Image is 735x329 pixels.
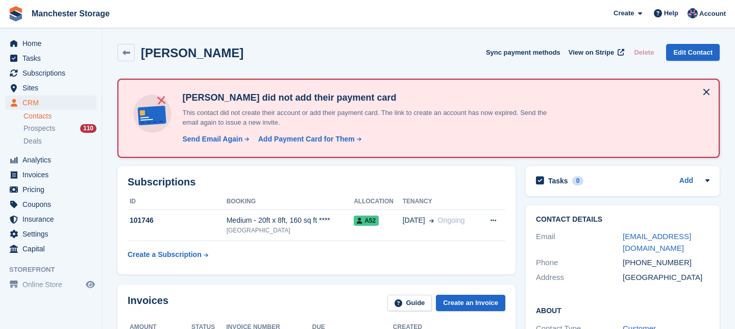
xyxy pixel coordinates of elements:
[131,92,174,135] img: no-card-linked-e7822e413c904bf8b177c4d89f31251c4716f9871600ec3ca5bfc59e148c83f4.svg
[22,81,84,95] span: Sites
[5,153,96,167] a: menu
[486,44,560,61] button: Sync payment methods
[22,197,84,212] span: Coupons
[23,123,96,134] a: Prospects 110
[128,295,168,312] h2: Invoices
[22,227,84,241] span: Settings
[536,257,623,269] div: Phone
[403,194,479,210] th: Tenancy
[128,176,505,188] h2: Subscriptions
[258,134,355,145] div: Add Payment Card for Them
[5,51,96,65] a: menu
[5,277,96,292] a: menu
[699,9,726,19] span: Account
[623,257,709,269] div: [PHONE_NUMBER]
[23,136,42,146] span: Deals
[28,5,114,22] a: Manchester Storage
[22,51,84,65] span: Tasks
[22,277,84,292] span: Online Store
[548,176,568,185] h2: Tasks
[128,245,208,264] a: Create a Subscription
[5,227,96,241] a: menu
[354,216,379,226] span: A52
[178,92,561,104] h4: [PERSON_NAME] did not add their payment card
[22,242,84,256] span: Capital
[80,124,96,133] div: 110
[128,215,227,226] div: 101746
[22,182,84,197] span: Pricing
[387,295,432,312] a: Guide
[565,44,626,61] a: View on Stripe
[9,265,102,275] span: Storefront
[227,226,354,235] div: [GEOGRAPHIC_DATA]
[569,48,614,58] span: View on Stripe
[664,8,678,18] span: Help
[679,175,693,187] a: Add
[5,36,96,51] a: menu
[403,215,425,226] span: [DATE]
[5,182,96,197] a: menu
[8,6,23,21] img: stora-icon-8386f47178a22dfd0bd8f6a31ec36ba5ce8667c1dd55bd0f319d3a0aa187defe.svg
[5,212,96,226] a: menu
[22,153,84,167] span: Analytics
[227,194,354,210] th: Booking
[182,134,242,145] div: Send Email Again
[5,168,96,182] a: menu
[5,81,96,95] a: menu
[23,124,55,133] span: Prospects
[22,212,84,226] span: Insurance
[254,134,362,145] a: Add Payment Card for Them
[666,44,720,61] a: Edit Contact
[623,272,709,284] div: [GEOGRAPHIC_DATA]
[22,36,84,51] span: Home
[5,242,96,256] a: menu
[5,66,96,80] a: menu
[23,111,96,121] a: Contacts
[536,305,709,315] h2: About
[5,197,96,212] a: menu
[630,44,658,61] button: Delete
[178,108,561,128] p: This contact did not create their account or add their payment card. The link to create an accoun...
[23,136,96,147] a: Deals
[354,194,403,210] th: Allocation
[536,216,709,224] h2: Contact Details
[436,295,505,312] a: Create an Invoice
[438,216,465,224] span: Ongoing
[623,232,691,252] a: [EMAIL_ADDRESS][DOMAIN_NAME]
[227,215,354,226] div: Medium - 20ft x 8ft, 160 sq ft ****
[5,96,96,110] a: menu
[128,194,227,210] th: ID
[22,66,84,80] span: Subscriptions
[84,278,96,291] a: Preview store
[22,96,84,110] span: CRM
[536,272,623,284] div: Address
[572,176,584,185] div: 0
[536,231,623,254] div: Email
[614,8,634,18] span: Create
[128,249,202,260] div: Create a Subscription
[22,168,84,182] span: Invoices
[141,46,243,60] h2: [PERSON_NAME]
